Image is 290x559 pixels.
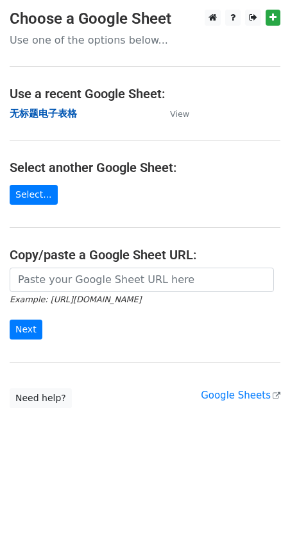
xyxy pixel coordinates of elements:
[226,497,290,559] div: 聊天小组件
[157,108,189,119] a: View
[10,160,280,175] h4: Select another Google Sheet:
[10,10,280,28] h3: Choose a Google Sheet
[226,497,290,559] iframe: Chat Widget
[10,268,274,292] input: Paste your Google Sheet URL here
[10,86,280,101] h4: Use a recent Google Sheet:
[170,109,189,119] small: View
[10,185,58,205] a: Select...
[10,108,77,119] a: 无标题电子表格
[201,390,280,401] a: Google Sheets
[10,295,141,304] small: Example: [URL][DOMAIN_NAME]
[10,33,280,47] p: Use one of the options below...
[10,247,280,262] h4: Copy/paste a Google Sheet URL:
[10,388,72,408] a: Need help?
[10,320,42,340] input: Next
